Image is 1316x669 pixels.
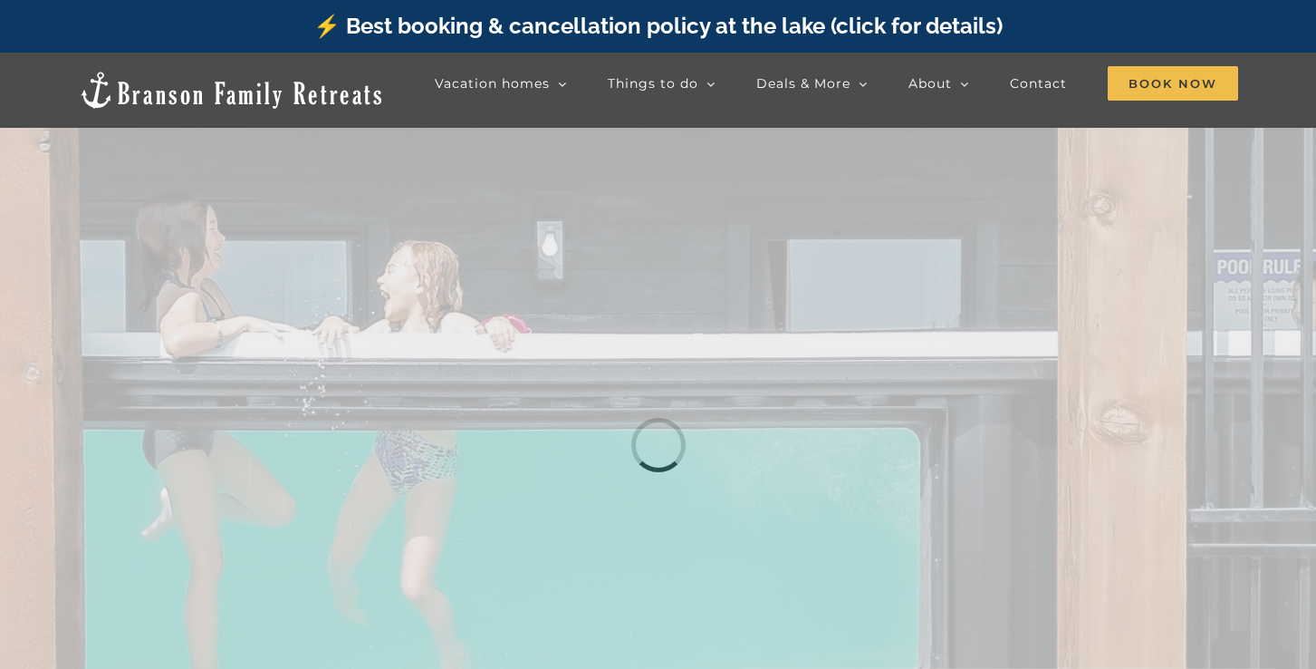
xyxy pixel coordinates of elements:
nav: Main Menu [435,65,1238,102]
a: Things to do [608,65,716,102]
span: Deals & More [756,77,850,90]
a: Contact [1010,65,1067,102]
a: Vacation homes [435,65,567,102]
a: About [908,65,969,102]
span: Vacation homes [435,77,550,90]
span: Things to do [608,77,698,90]
img: Branson Family Retreats Logo [78,70,385,111]
span: Book Now [1108,66,1238,101]
span: About [908,77,952,90]
a: Deals & More [756,65,868,102]
span: Contact [1010,77,1067,90]
a: ⚡️ Best booking & cancellation policy at the lake (click for details) [313,13,1003,39]
a: Book Now [1108,65,1238,102]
